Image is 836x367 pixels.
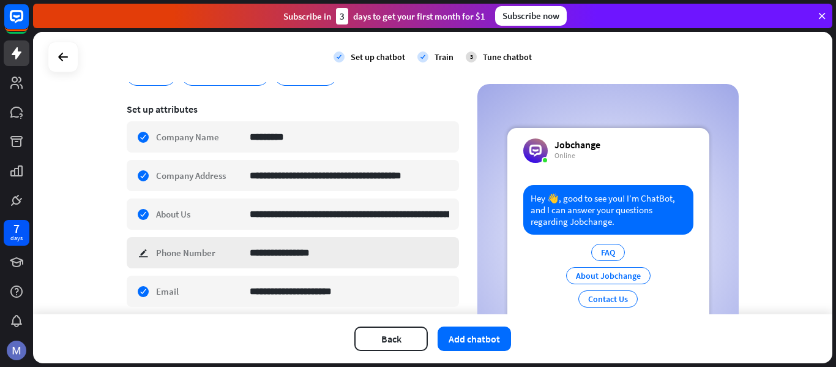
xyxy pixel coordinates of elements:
button: Back [354,327,428,351]
a: 7 days [4,220,29,246]
div: Online [554,151,600,161]
div: Set up chatbot [351,51,405,62]
button: Add chatbot [438,327,511,351]
i: check [417,51,428,62]
div: Set up attributes [127,103,459,115]
div: Tune chatbot [483,51,532,62]
div: 3 [336,8,348,25]
div: Subscribe in days to get your first month for $1 [283,8,485,25]
div: Contact Us [578,290,638,308]
button: Open LiveChat chat widget [10,5,47,42]
div: Hey 👋, good to see you! I’m ChatBot, and I can answer your questions regarding Jobchange. [523,185,693,235]
i: check [334,51,345,62]
div: 3 [466,51,477,62]
div: 7 [13,223,20,234]
div: Train [435,51,453,62]
div: Jobchange [554,138,600,151]
div: Subscribe now [495,6,567,26]
div: About Jobchange [566,267,651,284]
div: days [10,234,23,243]
div: FAQ [591,244,625,261]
